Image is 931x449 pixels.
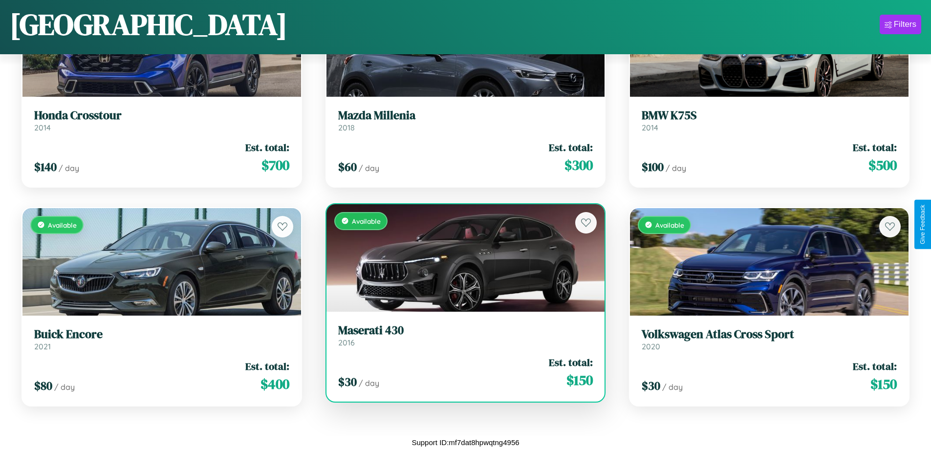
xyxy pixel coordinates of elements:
[338,108,593,132] a: Mazda Millenia2018
[338,108,593,123] h3: Mazda Millenia
[880,15,921,34] button: Filters
[338,374,357,390] span: $ 30
[245,359,289,373] span: Est. total:
[245,140,289,154] span: Est. total:
[359,378,379,388] span: / day
[261,155,289,175] span: $ 700
[352,217,381,225] span: Available
[48,221,77,229] span: Available
[919,205,926,244] div: Give Feedback
[566,370,593,390] span: $ 150
[853,359,897,373] span: Est. total:
[260,374,289,394] span: $ 400
[359,163,379,173] span: / day
[338,323,593,338] h3: Maserati 430
[666,163,686,173] span: / day
[549,140,593,154] span: Est. total:
[662,382,683,392] span: / day
[642,108,897,123] h3: BMW K75S
[338,323,593,347] a: Maserati 4302016
[642,378,660,394] span: $ 30
[642,159,664,175] span: $ 100
[642,342,660,351] span: 2020
[870,374,897,394] span: $ 150
[34,327,289,351] a: Buick Encore2021
[34,108,289,123] h3: Honda Crosstour
[642,123,658,132] span: 2014
[54,382,75,392] span: / day
[34,108,289,132] a: Honda Crosstour2014
[868,155,897,175] span: $ 500
[549,355,593,369] span: Est. total:
[564,155,593,175] span: $ 300
[894,20,916,29] div: Filters
[411,436,519,449] p: Support ID: mf7dat8hpwqtng4956
[59,163,79,173] span: / day
[338,338,355,347] span: 2016
[642,327,897,351] a: Volkswagen Atlas Cross Sport2020
[34,327,289,342] h3: Buick Encore
[338,123,355,132] span: 2018
[338,159,357,175] span: $ 60
[853,140,897,154] span: Est. total:
[655,221,684,229] span: Available
[34,378,52,394] span: $ 80
[10,4,287,44] h1: [GEOGRAPHIC_DATA]
[34,342,51,351] span: 2021
[642,108,897,132] a: BMW K75S2014
[34,123,51,132] span: 2014
[34,159,57,175] span: $ 140
[642,327,897,342] h3: Volkswagen Atlas Cross Sport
